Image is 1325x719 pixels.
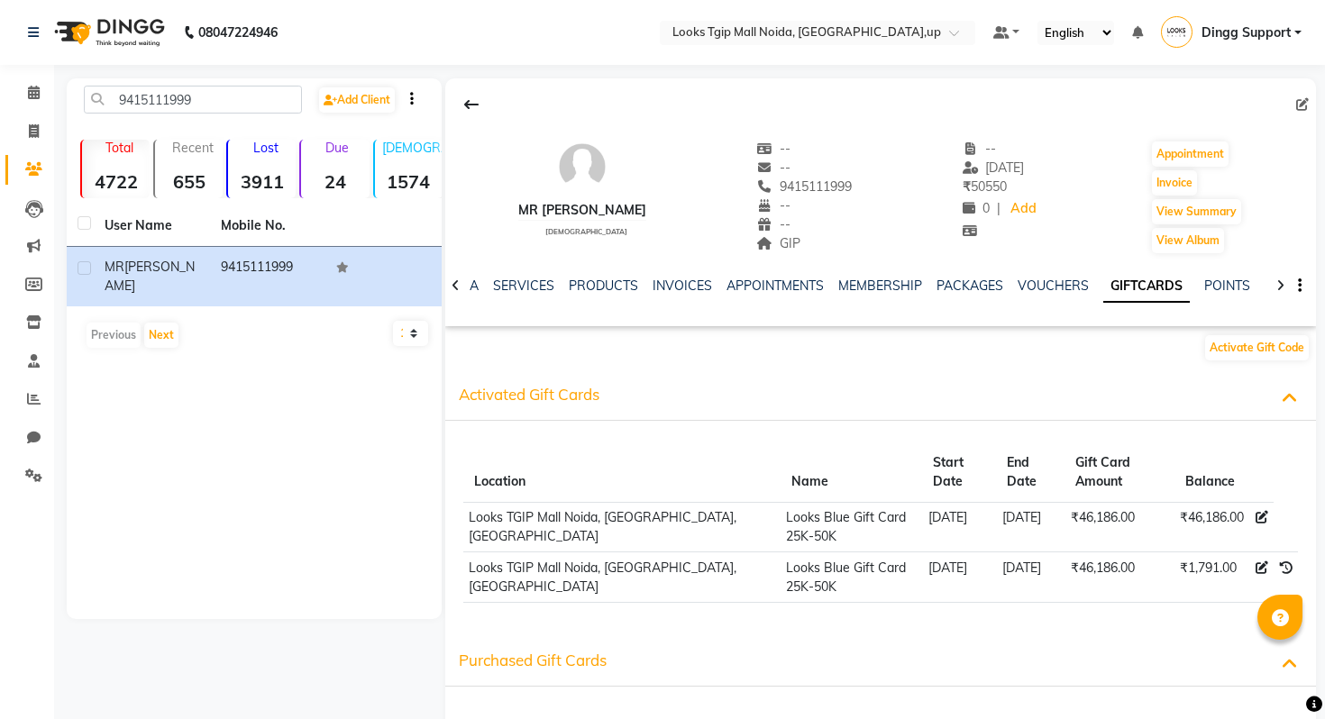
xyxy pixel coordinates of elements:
[653,278,712,294] a: INVOICES
[1161,16,1192,48] img: Dingg Support
[1174,552,1250,603] td: ₹1,791.00
[1152,228,1224,253] button: View Album
[235,140,296,156] p: Lost
[84,86,302,114] input: Search by Name/Mobile/Email/Code
[518,201,646,220] div: MR [PERSON_NAME]
[838,278,922,294] a: MEMBERSHIP
[382,140,443,156] p: [DEMOGRAPHIC_DATA]
[996,442,1065,503] th: End Date
[757,216,791,232] span: --
[757,178,853,195] span: 9415111999
[1065,502,1174,552] td: ₹46,186.00
[781,502,922,552] td: Looks Blue Gift Card 25K-50K
[555,140,609,194] img: avatar
[1152,141,1229,167] button: Appointment
[1065,552,1174,603] td: ₹46,186.00
[155,170,223,193] strong: 655
[305,140,369,156] p: Due
[545,227,627,236] span: [DEMOGRAPHIC_DATA]
[198,7,278,58] b: 08047224946
[105,259,195,294] span: [PERSON_NAME]
[82,170,150,193] strong: 4722
[463,442,781,503] th: Location
[963,141,997,157] span: --
[301,170,369,193] strong: 24
[1152,170,1197,196] button: Invoice
[1152,199,1241,224] button: View Summary
[1249,647,1307,701] iframe: chat widget
[963,178,1007,195] span: 50550
[1103,270,1190,303] a: GIFTCARDS
[781,442,922,503] th: Name
[1008,196,1039,222] a: Add
[922,552,996,603] td: [DATE]
[997,199,1001,218] span: |
[105,259,124,275] span: MR
[452,87,490,122] div: Back to Client
[463,552,781,603] td: Looks TGIP Mall Noida, [GEOGRAPHIC_DATA],[GEOGRAPHIC_DATA]
[493,278,554,294] a: SERVICES
[922,442,996,503] th: Start Date
[937,278,1003,294] a: PACKAGES
[1174,442,1250,503] th: Balance
[757,235,801,251] span: GIP
[1204,278,1250,294] a: POINTS
[963,159,1025,176] span: [DATE]
[1202,23,1291,42] span: Dingg Support
[1018,278,1089,294] a: VOUCHERS
[726,278,824,294] a: APPOINTMENTS
[569,278,638,294] a: PRODUCTS
[319,87,395,113] a: Add Client
[996,552,1065,603] td: [DATE]
[463,502,781,552] td: Looks TGIP Mall Noida, [GEOGRAPHIC_DATA],[GEOGRAPHIC_DATA]
[375,170,443,193] strong: 1574
[757,159,791,176] span: --
[144,323,178,348] button: Next
[757,197,791,214] span: --
[210,205,326,247] th: Mobile No.
[94,205,210,247] th: User Name
[1065,442,1174,503] th: Gift Card Amount
[459,651,607,669] span: Purchased Gift Cards
[162,140,223,156] p: Recent
[757,141,791,157] span: --
[963,178,971,195] span: ₹
[996,502,1065,552] td: [DATE]
[46,7,169,58] img: logo
[922,502,996,552] td: [DATE]
[963,200,990,216] span: 0
[781,552,922,603] td: Looks Blue Gift Card 25K-50K
[459,385,599,404] span: Activated Gift Cards
[1174,502,1250,552] td: ₹46,186.00
[1205,335,1309,360] button: Activate Gift Code
[228,170,296,193] strong: 3911
[89,140,150,156] p: Total
[210,247,326,306] td: 9415111999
